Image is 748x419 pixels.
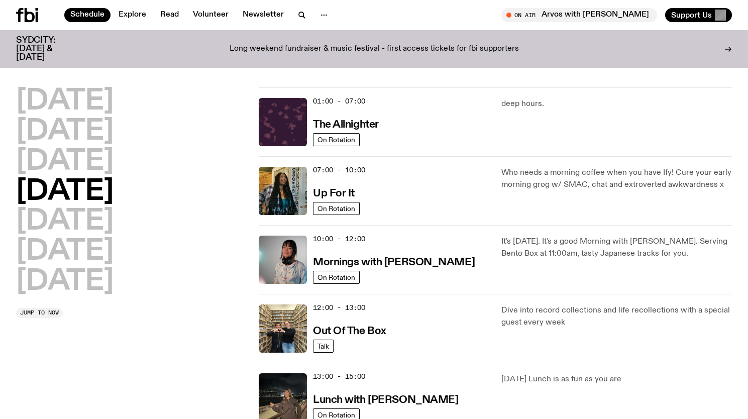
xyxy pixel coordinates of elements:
a: On Rotation [313,133,360,146]
h3: Lunch with [PERSON_NAME] [313,395,458,405]
button: [DATE] [16,87,114,116]
a: On Rotation [313,202,360,215]
img: Matt and Kate stand in the music library and make a heart shape with one hand each. [259,304,307,353]
a: Read [154,8,185,22]
h3: Out Of The Box [313,326,386,337]
button: [DATE] [16,268,114,296]
button: Support Us [665,8,732,22]
a: Talk [313,340,334,353]
span: On Rotation [317,411,355,419]
span: 07:00 - 10:00 [313,165,365,175]
p: It's [DATE]. It's a good Morning with [PERSON_NAME]. Serving Bento Box at 11:00am, tasty Japanese... [501,236,732,260]
a: Volunteer [187,8,235,22]
span: 12:00 - 13:00 [313,303,365,312]
span: 01:00 - 07:00 [313,96,365,106]
a: Out Of The Box [313,324,386,337]
h3: The Allnighter [313,120,379,130]
h3: Mornings with [PERSON_NAME] [313,257,475,268]
a: Explore [113,8,152,22]
p: deep hours. [501,98,732,110]
span: On Rotation [317,205,355,213]
span: 13:00 - 15:00 [313,372,365,381]
button: [DATE] [16,178,114,206]
span: Jump to now [20,310,59,316]
p: [DATE] Lunch is as fun as you are [501,373,732,385]
a: The Allnighter [313,118,379,130]
button: [DATE] [16,148,114,176]
a: On Rotation [313,271,360,284]
button: [DATE] [16,207,114,236]
p: Long weekend fundraiser & music festival - first access tickets for fbi supporters [230,45,519,54]
button: [DATE] [16,238,114,266]
span: Support Us [671,11,712,20]
p: Who needs a morning coffee when you have Ify! Cure your early morning grog w/ SMAC, chat and extr... [501,167,732,191]
a: Newsletter [237,8,290,22]
span: Talk [317,343,329,350]
span: On Rotation [317,274,355,281]
a: Schedule [64,8,111,22]
button: On AirArvos with [PERSON_NAME] [501,8,657,22]
h3: Up For It [313,188,355,199]
a: Mornings with [PERSON_NAME] [313,255,475,268]
img: Kana Frazer is smiling at the camera with her head tilted slightly to her left. She wears big bla... [259,236,307,284]
a: Lunch with [PERSON_NAME] [313,393,458,405]
button: [DATE] [16,118,114,146]
img: Ify - a Brown Skin girl with black braided twists, looking up to the side with her tongue stickin... [259,167,307,215]
span: On Rotation [317,136,355,144]
h3: SYDCITY: [DATE] & [DATE] [16,36,80,62]
span: 10:00 - 12:00 [313,234,365,244]
button: Jump to now [16,308,63,318]
p: Dive into record collections and life recollections with a special guest every week [501,304,732,329]
a: Up For It [313,186,355,199]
